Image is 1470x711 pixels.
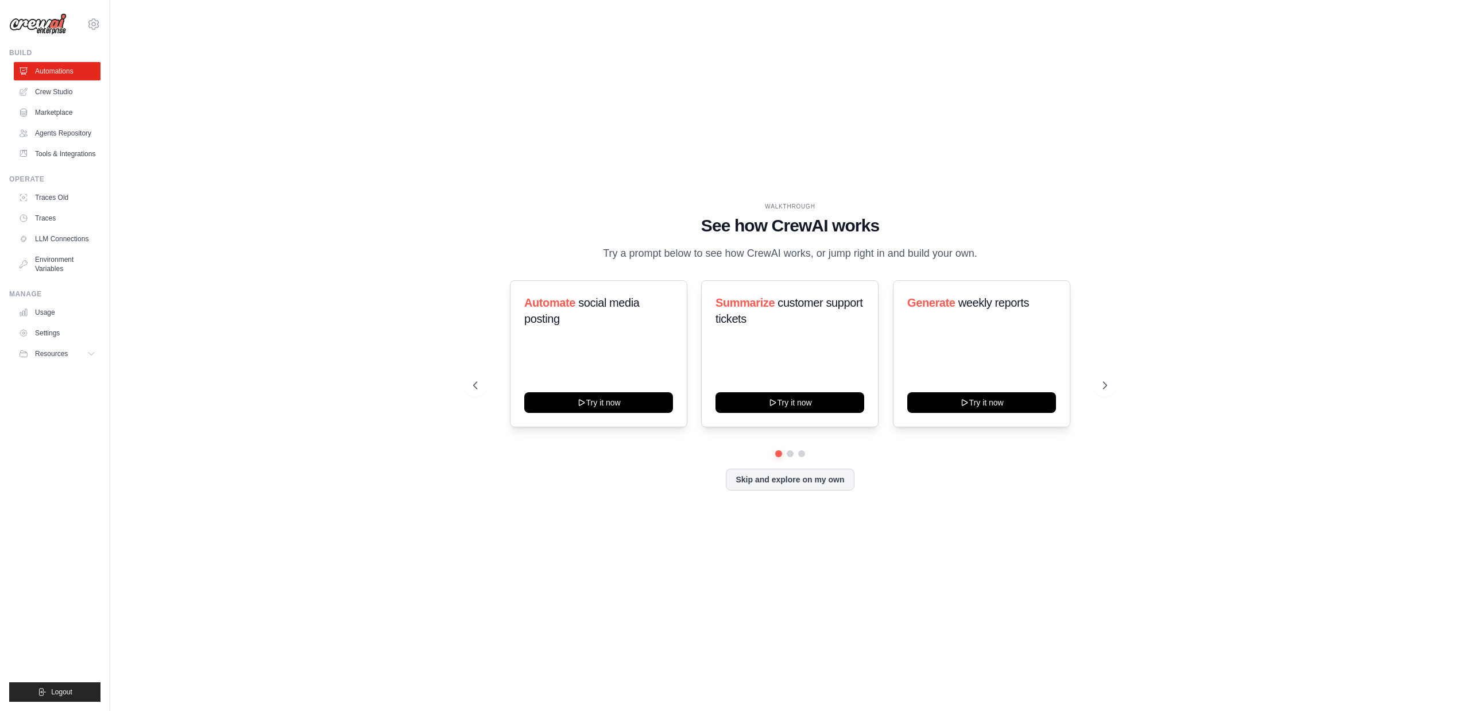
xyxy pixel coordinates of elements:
span: Automate [524,296,575,309]
a: Settings [14,324,100,342]
button: Try it now [907,392,1056,413]
div: WALKTHROUGH [473,202,1107,211]
a: Agents Repository [14,124,100,142]
h1: See how CrewAI works [473,215,1107,236]
button: Try it now [524,392,673,413]
a: Usage [14,303,100,322]
span: customer support tickets [715,296,862,325]
span: weekly reports [958,296,1028,309]
a: Traces [14,209,100,227]
a: Environment Variables [14,250,100,278]
button: Try it now [715,392,864,413]
button: Logout [9,682,100,702]
a: Tools & Integrations [14,145,100,163]
a: Traces Old [14,188,100,207]
div: Operate [9,175,100,184]
a: Automations [14,62,100,80]
div: Build [9,48,100,57]
span: Resources [35,349,68,358]
p: Try a prompt below to see how CrewAI works, or jump right in and build your own. [597,245,983,262]
button: Resources [14,345,100,363]
div: Manage [9,289,100,299]
span: social media posting [524,296,640,325]
a: Marketplace [14,103,100,122]
span: Summarize [715,296,775,309]
img: Logo [9,13,67,35]
a: Crew Studio [14,83,100,101]
button: Skip and explore on my own [726,469,854,490]
a: LLM Connections [14,230,100,248]
span: Generate [907,296,955,309]
span: Logout [51,687,72,697]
